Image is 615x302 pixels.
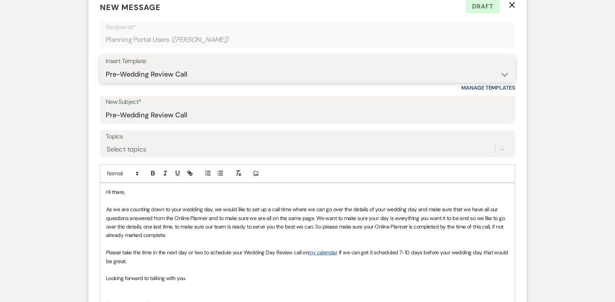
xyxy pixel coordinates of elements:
[106,131,509,142] label: Topics
[106,32,509,47] div: Planning Portal Users
[106,144,146,155] div: Select topics
[100,2,161,12] span: New Message
[106,56,509,67] div: Insert Template
[106,22,509,32] p: Recipients*
[106,249,509,264] span: . If we can get it scheduled 7-10 days before your wedding day, that would be great.
[171,35,229,45] span: ( [PERSON_NAME] )
[461,84,515,91] a: Manage Templates
[106,189,125,195] span: Hi there,
[308,249,337,256] a: my calendar
[106,249,308,256] span: Please take the time in the next day or two to schedule your Wedding Day Review call on
[106,97,509,108] label: New Subject*
[106,206,506,239] span: As we are counting down to your wedding day, we would like to set up a call time where we can go ...
[106,275,186,282] span: Looking forward to talking with you.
